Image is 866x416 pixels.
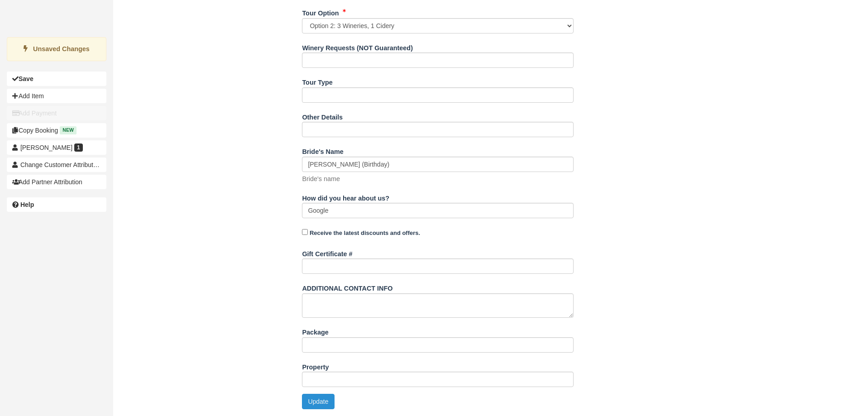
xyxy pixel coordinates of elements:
strong: Unsaved Changes [33,45,90,53]
strong: Receive the latest discounts and offers. [310,230,420,236]
span: [PERSON_NAME] [20,144,72,151]
label: ADDITIONAL CONTACT INFO [302,281,392,293]
a: [PERSON_NAME] 1 [7,140,106,155]
span: Change Customer Attribution [20,161,102,168]
label: Other Details [302,110,343,122]
label: Tour Type [302,75,332,87]
button: Save [7,72,106,86]
a: Help [7,197,106,212]
b: Save [19,75,33,82]
button: Add Payment [7,106,106,120]
button: Add Item [7,89,106,103]
button: Add Partner Attribution [7,175,106,189]
label: Bride's Name [302,144,343,157]
button: Update [302,394,334,409]
label: Package [302,325,328,337]
label: Property [302,359,329,372]
span: 1 [74,143,83,152]
b: Help [20,201,34,208]
input: Receive the latest discounts and offers. [302,229,308,235]
button: Change Customer Attribution [7,158,106,172]
span: New [60,126,77,134]
label: How did you hear about us? [302,191,389,203]
p: Bride's name [302,174,340,184]
label: Winery Requests (NOT Guaranteed) [302,40,413,53]
label: Tour Option [302,5,339,18]
button: Copy Booking New [7,123,106,138]
label: Gift Certificate # [302,246,352,259]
